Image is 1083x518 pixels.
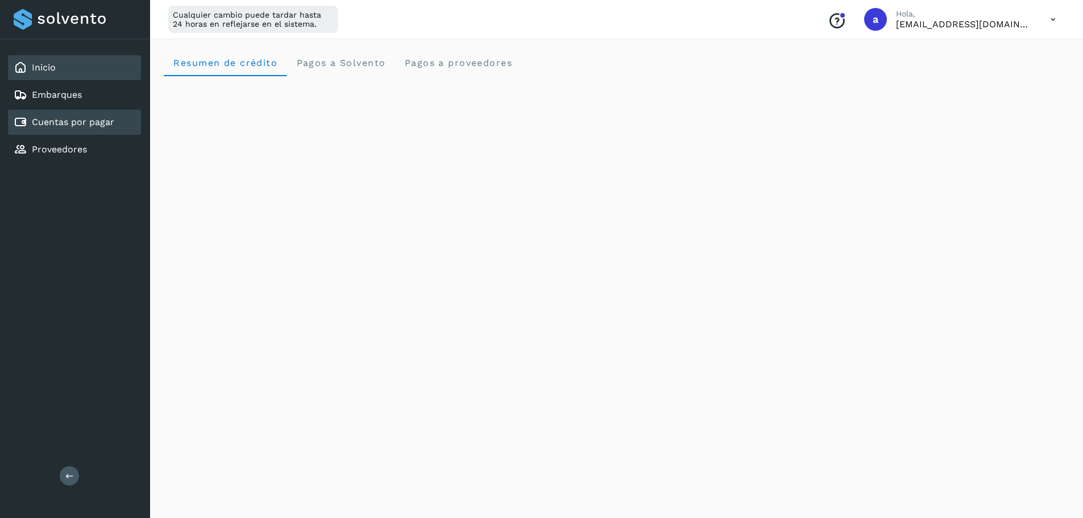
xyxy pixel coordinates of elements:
a: Cuentas por pagar [32,117,114,127]
a: Embarques [32,89,82,100]
div: Proveedores [8,137,141,162]
div: Inicio [8,55,141,80]
div: Embarques [8,82,141,107]
span: Pagos a proveedores [404,57,512,68]
a: Inicio [32,62,56,73]
p: administracion@aplogistica.com [896,19,1032,30]
span: Resumen de crédito [173,57,277,68]
a: Proveedores [32,144,87,155]
span: Pagos a Solvento [296,57,385,68]
div: Cualquier cambio puede tardar hasta 24 horas en reflejarse en el sistema. [168,6,338,33]
div: Cuentas por pagar [8,110,141,135]
p: Hola, [896,9,1032,19]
